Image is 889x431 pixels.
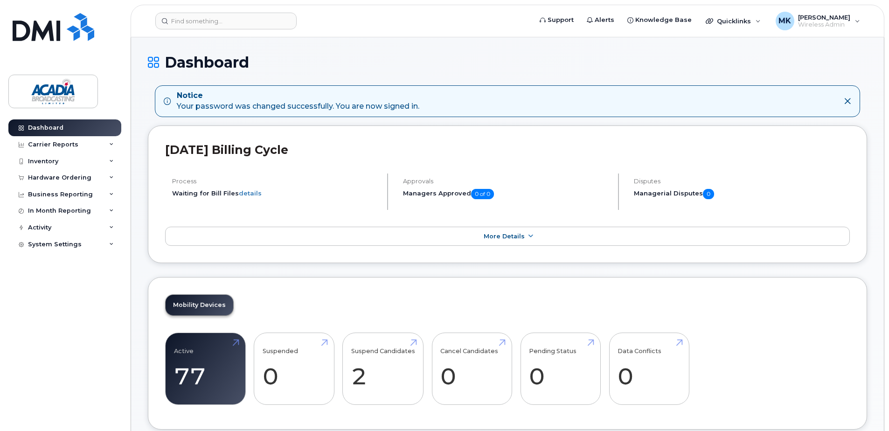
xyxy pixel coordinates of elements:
h5: Managers Approved [403,189,610,199]
h4: Approvals [403,178,610,185]
a: Suspended 0 [263,338,326,400]
a: Suspend Candidates 2 [351,338,415,400]
a: Cancel Candidates 0 [440,338,503,400]
h2: [DATE] Billing Cycle [165,143,850,157]
a: Pending Status 0 [529,338,592,400]
a: Mobility Devices [166,295,233,315]
a: Data Conflicts 0 [618,338,681,400]
h4: Process [172,178,379,185]
h5: Managerial Disputes [634,189,850,199]
span: 0 [703,189,714,199]
li: Waiting for Bill Files [172,189,379,198]
h1: Dashboard [148,54,867,70]
span: More Details [484,233,525,240]
span: 0 of 0 [471,189,494,199]
a: Active 77 [174,338,237,400]
strong: Notice [177,90,419,101]
div: Your password was changed successfully. You are now signed in. [177,90,419,112]
a: details [239,189,262,197]
h4: Disputes [634,178,850,185]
